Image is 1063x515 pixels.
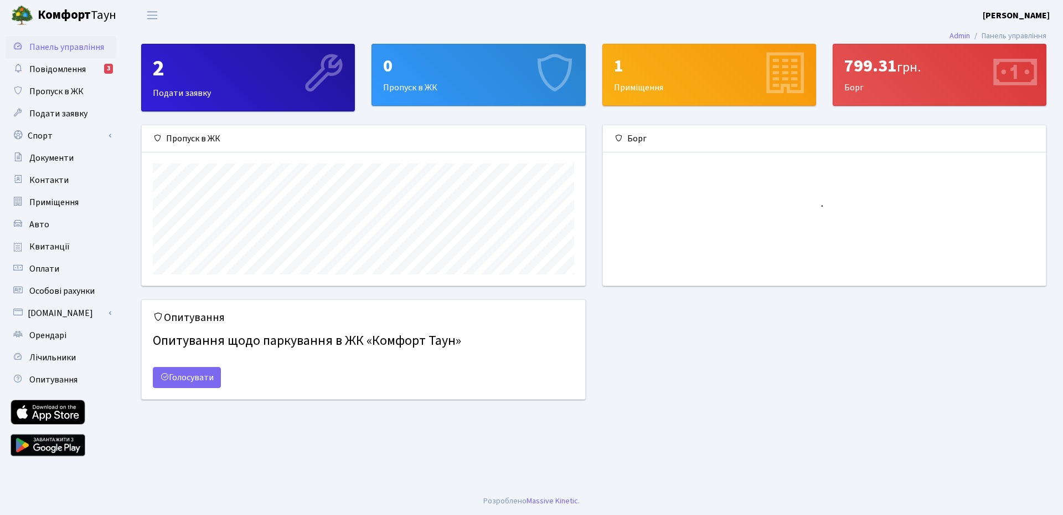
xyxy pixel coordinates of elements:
span: Приміщення [29,196,79,208]
div: Приміщення [603,44,816,105]
span: Таун [38,6,116,25]
a: Лічильники [6,346,116,369]
span: Документи [29,152,74,164]
span: Лічильники [29,351,76,364]
nav: breadcrumb [933,24,1063,48]
a: Квитанції [6,236,116,258]
a: Документи [6,147,116,169]
li: Панель управління [970,30,1046,42]
span: Особові рахунки [29,285,95,297]
div: Борг [833,44,1046,105]
a: Голосувати [153,367,221,388]
div: Борг [603,125,1046,152]
a: Орендарі [6,324,116,346]
a: Admin [950,30,970,42]
a: 1Приміщення [602,44,816,106]
a: Подати заявку [6,103,116,125]
div: Пропуск в ЖК [142,125,585,152]
a: 2Подати заявку [141,44,355,111]
div: 2 [153,55,343,82]
span: Авто [29,218,49,231]
a: Контакти [6,169,116,191]
div: . [483,495,580,507]
b: Комфорт [38,6,91,24]
span: Оплати [29,263,59,275]
div: 799.31 [844,55,1035,77]
h4: Опитування щодо паркування в ЖК «Комфорт Таун» [153,329,574,354]
div: Подати заявку [142,44,354,111]
span: Панель управління [29,41,104,53]
span: Опитування [29,374,78,386]
a: Панель управління [6,36,116,58]
a: Пропуск в ЖК [6,80,116,103]
div: 0 [383,55,574,77]
span: Квитанції [29,241,70,253]
a: [PERSON_NAME] [983,9,1050,22]
a: 0Пропуск в ЖК [371,44,585,106]
span: Пропуск в ЖК [29,85,84,98]
span: Орендарі [29,329,66,341]
button: Переключити навігацію [138,6,166,24]
span: Контакти [29,174,69,186]
a: Спорт [6,125,116,147]
div: 1 [614,55,804,77]
a: Massive Kinetic [527,495,578,507]
a: Авто [6,213,116,236]
a: Опитування [6,369,116,391]
a: [DOMAIN_NAME] [6,302,116,324]
a: Приміщення [6,191,116,213]
div: 3 [104,64,113,74]
a: Розроблено [483,495,527,507]
a: Особові рахунки [6,280,116,302]
h5: Опитування [153,311,574,324]
div: Пропуск в ЖК [372,44,585,105]
img: logo.png [11,4,33,27]
a: Оплати [6,258,116,280]
a: Повідомлення3 [6,58,116,80]
span: Повідомлення [29,63,86,75]
span: Подати заявку [29,108,87,120]
span: грн. [897,58,921,77]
